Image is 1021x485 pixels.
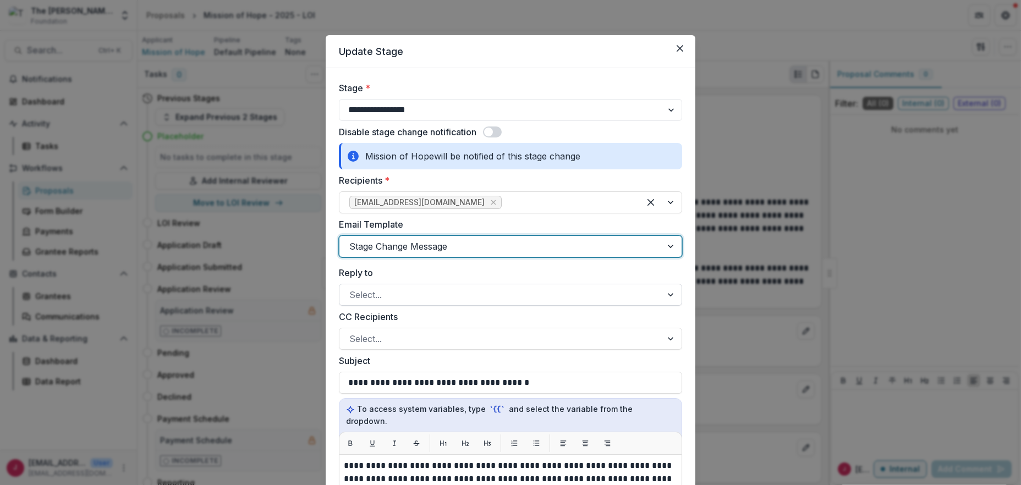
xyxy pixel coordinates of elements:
[339,354,676,367] label: Subject
[599,434,616,452] button: Align right
[457,434,474,452] button: H2
[339,174,676,187] label: Recipients
[555,434,572,452] button: Align left
[435,434,452,452] button: H1
[326,35,695,68] header: Update Stage
[506,434,523,452] button: List
[642,194,660,211] div: Clear selected options
[342,434,359,452] button: Bold
[671,40,689,57] button: Close
[479,434,496,452] button: H3
[339,125,476,139] label: Disable stage change notification
[339,266,676,279] label: Reply to
[528,434,545,452] button: List
[339,218,676,231] label: Email Template
[577,434,594,452] button: Align center
[354,198,485,207] span: [EMAIL_ADDRESS][DOMAIN_NAME]
[488,404,507,415] code: `{{`
[364,434,381,452] button: Underline
[386,434,403,452] button: Italic
[408,434,425,452] button: Strikethrough
[339,81,676,95] label: Stage
[339,143,682,169] div: Mission of Hope will be notified of this stage change
[346,403,675,427] p: To access system variables, type and select the variable from the dropdown.
[488,197,499,208] div: Remove drew@missionofhope.com
[339,310,676,323] label: CC Recipients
